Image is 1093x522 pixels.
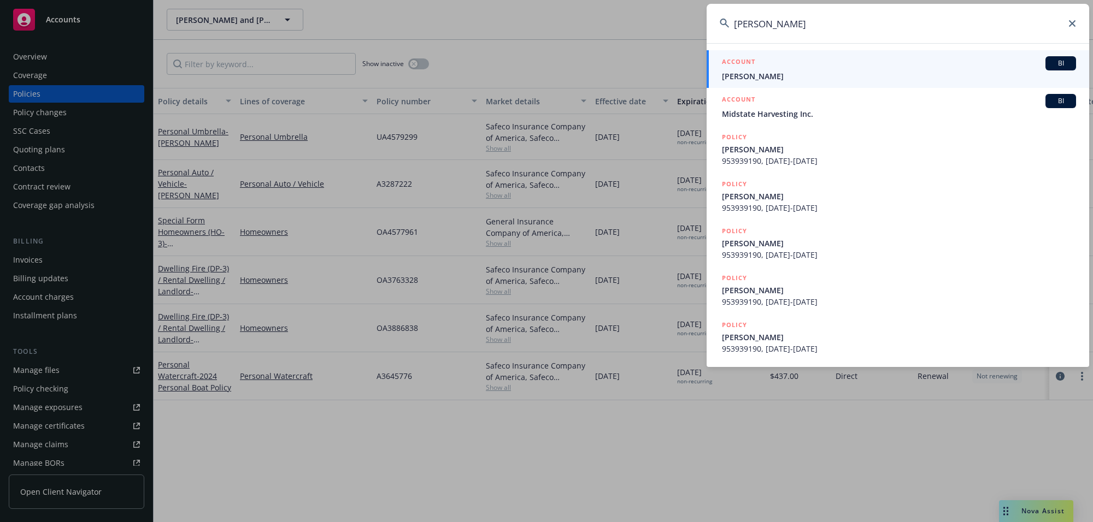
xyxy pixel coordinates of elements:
[722,284,1076,296] span: [PERSON_NAME]
[707,313,1089,360] a: POLICY[PERSON_NAME]953939190, [DATE]-[DATE]
[707,220,1089,266] a: POLICY[PERSON_NAME]953939190, [DATE]-[DATE]
[1050,96,1072,106] span: BI
[722,226,747,236] h5: POLICY
[707,4,1089,43] input: Search...
[722,132,747,143] h5: POLICY
[722,202,1076,213] span: 953939190, [DATE]-[DATE]
[707,266,1089,313] a: POLICY[PERSON_NAME]953939190, [DATE]-[DATE]
[722,331,1076,343] span: [PERSON_NAME]
[722,238,1076,249] span: [PERSON_NAME]
[1050,58,1072,68] span: BI
[722,94,755,107] h5: ACCOUNT
[707,50,1089,88] a: ACCOUNTBI[PERSON_NAME]
[722,108,1076,120] span: Midstate Harvesting Inc.
[722,56,755,69] h5: ACCOUNT
[722,319,747,330] h5: POLICY
[707,88,1089,126] a: ACCOUNTBIMidstate Harvesting Inc.
[722,144,1076,155] span: [PERSON_NAME]
[722,343,1076,354] span: 953939190, [DATE]-[DATE]
[722,179,747,189] h5: POLICY
[722,249,1076,260] span: 953939190, [DATE]-[DATE]
[722,296,1076,307] span: 953939190, [DATE]-[DATE]
[722,191,1076,202] span: [PERSON_NAME]
[722,155,1076,167] span: 953939190, [DATE]-[DATE]
[707,173,1089,220] a: POLICY[PERSON_NAME]953939190, [DATE]-[DATE]
[722,272,747,283] h5: POLICY
[722,70,1076,82] span: [PERSON_NAME]
[707,126,1089,173] a: POLICY[PERSON_NAME]953939190, [DATE]-[DATE]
